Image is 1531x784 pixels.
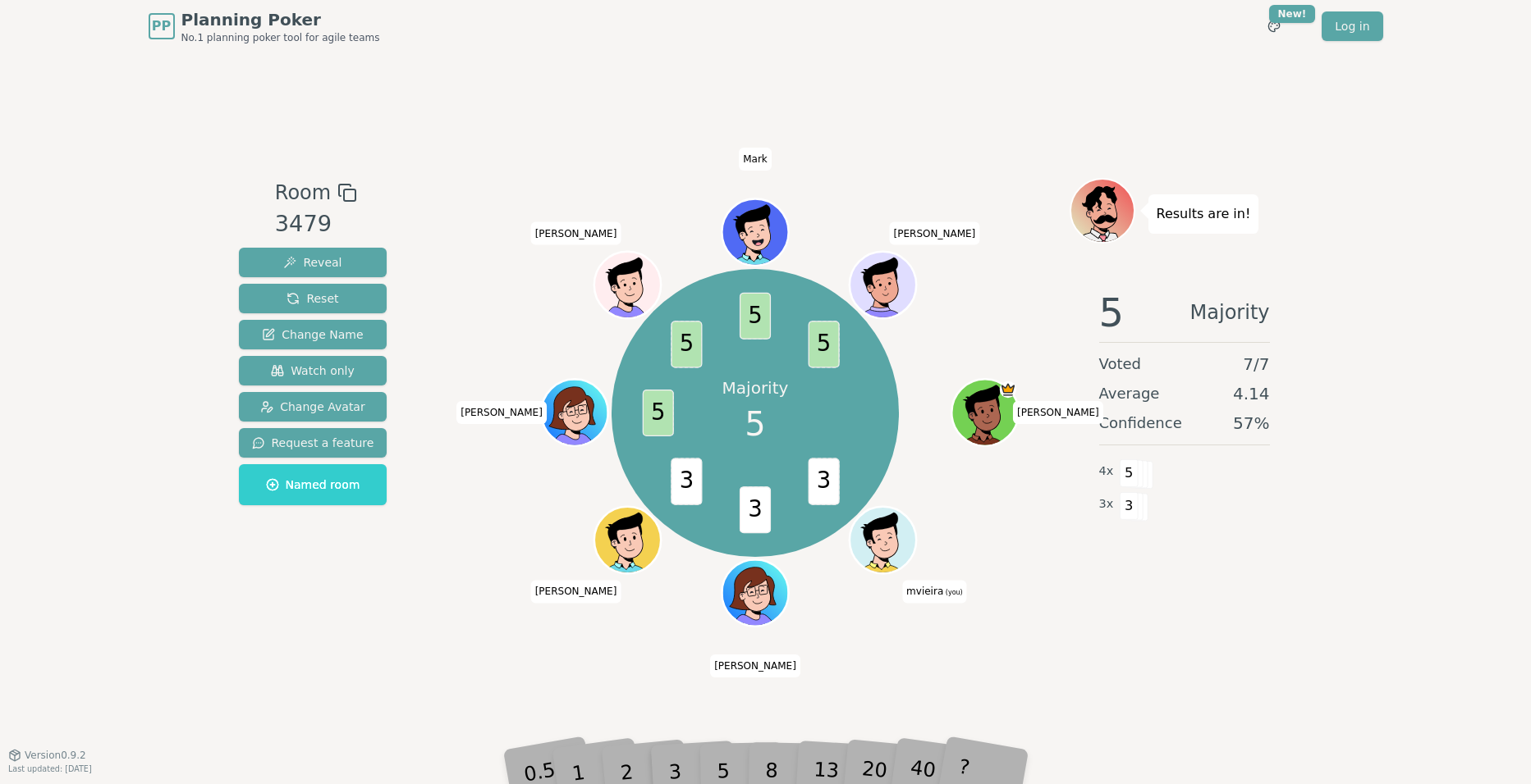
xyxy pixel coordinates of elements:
[1013,401,1103,424] span: Click to change your name
[262,326,363,343] span: Change Name
[671,458,702,504] span: 3
[809,321,840,367] span: 5
[286,290,338,307] span: Reset
[1099,463,1114,481] span: 4 x
[943,590,963,597] span: (you)
[239,464,387,505] button: Named room
[1099,412,1182,435] span: Confidence
[902,581,967,604] span: Click to change your name
[1120,459,1139,487] span: 5
[239,356,387,385] button: Watch only
[1269,5,1316,23] div: New!
[181,8,380,31] span: Planning Poker
[710,654,800,677] span: Click to change your name
[1099,293,1125,332] span: 5
[283,254,341,271] span: Reveal
[531,581,621,604] span: Click to change your name
[181,31,380,44] span: No.1 planning poker tool for agile teams
[239,392,387,422] button: Change Avatar
[8,764,92,773] span: Last updated: [DATE]
[239,320,387,349] button: Change Name
[890,222,980,245] span: Click to change your name
[851,509,914,572] button: Click to change your avatar
[1099,382,1160,405] span: Average
[456,401,547,424] span: Click to change your name
[809,458,840,504] span: 3
[722,376,789,399] p: Majority
[1233,382,1270,405] span: 4.14
[149,8,380,44] a: PPPlanning PokerNo.1 planning poker tool for agile teams
[25,749,86,762] span: Version 0.9.2
[1322,11,1382,41] a: Log in
[252,435,374,451] span: Request a feature
[671,321,702,367] span: 5
[1099,353,1142,376] span: Voted
[239,428,387,458] button: Request a feature
[1259,11,1289,41] button: New!
[1157,203,1251,226] p: Results are in!
[740,486,771,533] span: 3
[740,293,771,340] span: 5
[275,207,357,241] div: 3479
[1190,293,1270,332] span: Majority
[1000,381,1016,398] span: Rafael is the host
[643,390,674,436] span: 5
[239,284,387,313] button: Reset
[1233,412,1269,435] span: 57 %
[745,399,765,449] span: 5
[239,248,387,277] button: Reveal
[739,148,772,171] span: Click to change your name
[1243,353,1269,376] span: 7 / 7
[271,362,355,379] span: Watch only
[266,476,360,493] span: Named room
[152,16,171,36] span: PP
[1120,492,1139,520] span: 3
[8,749,86,762] button: Version0.9.2
[260,399,365,415] span: Change Avatar
[531,222,621,245] span: Click to change your name
[1099,495,1114,513] span: 3 x
[275,178,331,207] span: Room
